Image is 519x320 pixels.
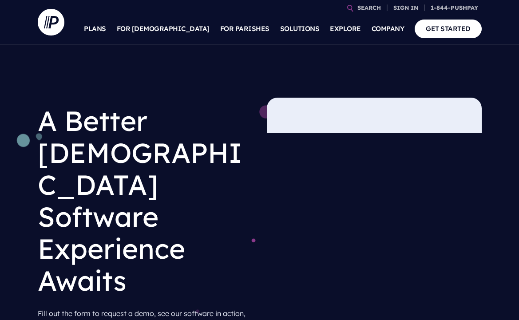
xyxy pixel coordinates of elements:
a: COMPANY [372,13,404,44]
a: SOLUTIONS [280,13,320,44]
a: EXPLORE [330,13,361,44]
a: FOR [DEMOGRAPHIC_DATA] [117,13,210,44]
a: FOR PARISHES [220,13,269,44]
h1: A Better [DEMOGRAPHIC_DATA] Software Experience Awaits [38,98,253,304]
a: PLANS [84,13,106,44]
a: GET STARTED [415,20,482,38]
